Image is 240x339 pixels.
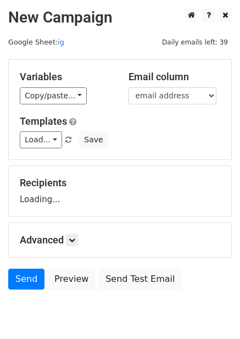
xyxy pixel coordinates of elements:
[8,269,44,290] a: Send
[20,131,62,148] a: Load...
[20,234,220,246] h5: Advanced
[98,269,182,290] a: Send Test Email
[8,38,64,46] small: Google Sheet:
[20,87,87,104] a: Copy/paste...
[129,71,221,83] h5: Email column
[20,177,220,205] div: Loading...
[20,71,112,83] h5: Variables
[20,115,67,127] a: Templates
[158,36,232,48] span: Daily emails left: 39
[158,38,232,46] a: Daily emails left: 39
[20,177,220,189] h5: Recipients
[8,8,232,27] h2: New Campaign
[79,131,108,148] button: Save
[47,269,96,290] a: Preview
[58,38,64,46] a: ig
